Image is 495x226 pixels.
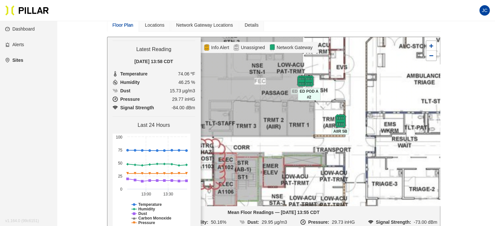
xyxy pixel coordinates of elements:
div: AIIR 5B [329,115,352,127]
div: Locations [145,21,164,29]
span: Dust [120,87,131,94]
text: 13:30 [163,192,173,196]
tspan: Temperature [138,202,162,207]
div: Floor Plan [113,21,133,29]
span: Network Gateway [275,44,314,51]
text: 25 [118,174,122,179]
text: 100 [116,135,122,140]
text: 13:00 [141,192,151,196]
span: Temperature [120,70,148,77]
img: Pressure [113,97,118,102]
span: ED POD A [291,88,313,95]
div: Pressure: [308,219,329,226]
tspan: Dust [138,211,147,216]
div: ED POD A #2 [298,75,321,87]
img: Dust [113,88,118,93]
img: Pillar Technologies [5,5,49,16]
li: 15.73 µg/m3 [113,87,195,94]
li: 29.77 inHG [113,96,195,103]
a: dashboardDashboard [5,26,35,32]
div: ED POD A [290,75,313,87]
tspan: Humidity [138,207,155,211]
text: 50 [118,161,122,166]
img: pod-online.97050380.svg [303,75,315,87]
span: Signal Strength [120,104,154,111]
div: Network Gateway Locations [176,21,233,29]
li: -84.00 dBm [113,104,195,111]
tspan: Pressure [138,220,155,225]
span: Info Alert [210,44,230,51]
img: DUST [240,219,245,225]
li: 74.06 ºF [113,70,195,77]
img: Network Gateway [269,44,275,51]
tspan: Carbon Monoxide [138,216,172,220]
div: [DATE] 13:58 CDT [113,58,195,65]
li: 29.95 µg/m3 [240,219,287,226]
span: AIIR 5B [332,128,349,135]
span: JC [482,5,487,16]
div: Details [245,21,259,29]
span: + [429,42,433,50]
li: -73.00 dBm [368,219,437,226]
img: pod-online.97050380.svg [333,114,347,128]
a: environmentSites [5,58,23,63]
span: − [429,51,433,60]
h4: Latest Reading [113,46,195,53]
div: Mean Floor Readings — [DATE] 13:55 CDT [110,209,437,216]
div: Dust: [247,219,259,226]
a: Zoom out [426,51,436,60]
div: Signal Strength: [376,219,411,226]
img: Temperature [113,71,118,76]
li: 46.25 % [113,79,195,86]
img: Unassigned [233,44,240,51]
h4: Last 24 Hours [113,122,195,128]
img: Alert [203,44,210,51]
li: 29.73 inHG [300,219,355,226]
span: ED POD A #2 [298,88,321,100]
a: alertAlerts [5,42,24,47]
img: pod-online.97050380.svg [296,75,308,87]
text: 75 [118,148,122,153]
a: Zoom in [426,41,436,51]
img: PRESSURE [300,219,306,225]
img: Pressure [113,105,118,110]
text: 0 [120,187,122,192]
span: Unassigned [240,44,266,51]
img: Humidity [113,80,118,85]
span: Pressure [120,96,140,103]
img: SIGNAL_RSSI [368,219,373,225]
span: Humidity [120,79,140,86]
li: 50.16% [179,219,226,226]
